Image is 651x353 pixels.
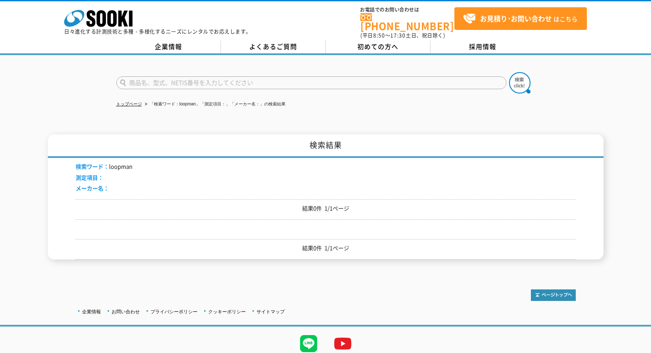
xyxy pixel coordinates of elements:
span: はこちら [463,12,577,25]
li: 「検索ワード：loopman」「測定項目：」「メーカー名：」の検索結果 [143,100,286,109]
a: 企業情報 [116,41,221,53]
img: トップページへ [531,289,576,301]
a: 初めての方へ [326,41,430,53]
a: 企業情報 [82,309,101,314]
a: よくあるご質問 [221,41,326,53]
a: お見積り･お問い合わせはこちら [454,7,587,30]
p: 日々進化する計測技術と多種・多様化するニーズにレンタルでお応えします。 [64,29,251,34]
a: [PHONE_NUMBER] [360,13,454,31]
img: btn_search.png [509,72,530,93]
h1: 検索結果 [48,134,604,158]
a: サイトマップ [256,309,285,314]
a: トップページ [116,102,142,106]
a: 採用情報 [430,41,535,53]
p: 結果0件 1/1ページ [76,204,576,213]
li: loopman [76,162,133,171]
span: メーカー名： [76,184,109,192]
a: クッキーポリシー [208,309,246,314]
a: プライバシーポリシー [150,309,197,314]
span: 17:30 [390,32,406,39]
p: 結果0件 1/1ページ [76,244,576,253]
span: 測定項目： [76,173,103,181]
span: 8:50 [373,32,385,39]
strong: お見積り･お問い合わせ [480,13,552,23]
input: 商品名、型式、NETIS番号を入力してください [116,76,507,89]
span: (平日 ～ 土日、祝日除く) [360,32,445,39]
span: 検索ワード： [76,162,109,170]
span: 初めての方へ [357,42,398,51]
a: お問い合わせ [112,309,140,314]
span: お電話でのお問い合わせは [360,7,454,12]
